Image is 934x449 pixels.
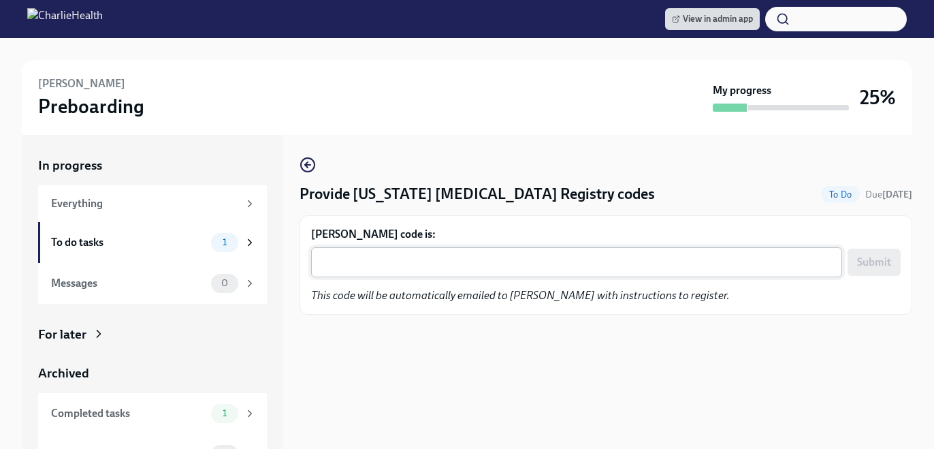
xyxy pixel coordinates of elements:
[38,393,267,434] a: Completed tasks1
[38,185,267,222] a: Everything
[27,8,103,30] img: CharlieHealth
[865,188,912,201] span: October 8th, 2025 09:00
[51,406,206,421] div: Completed tasks
[38,157,267,174] a: In progress
[311,289,730,302] em: This code will be automatically emailed to [PERSON_NAME] with instructions to register.
[38,263,267,304] a: Messages0
[38,326,86,343] div: For later
[213,278,236,288] span: 0
[672,12,753,26] span: View in admin app
[311,227,901,242] label: [PERSON_NAME] code is:
[51,276,206,291] div: Messages
[214,408,235,418] span: 1
[38,76,125,91] h6: [PERSON_NAME]
[713,83,771,98] strong: My progress
[38,94,144,119] h3: Preboarding
[860,85,896,110] h3: 25%
[38,222,267,263] a: To do tasks1
[51,196,238,211] div: Everything
[51,235,206,250] div: To do tasks
[38,365,267,382] a: Archived
[665,8,760,30] a: View in admin app
[865,189,912,200] span: Due
[882,189,912,200] strong: [DATE]
[38,326,267,343] a: For later
[300,184,655,204] h4: Provide [US_STATE] [MEDICAL_DATA] Registry codes
[214,237,235,247] span: 1
[821,189,860,200] span: To Do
